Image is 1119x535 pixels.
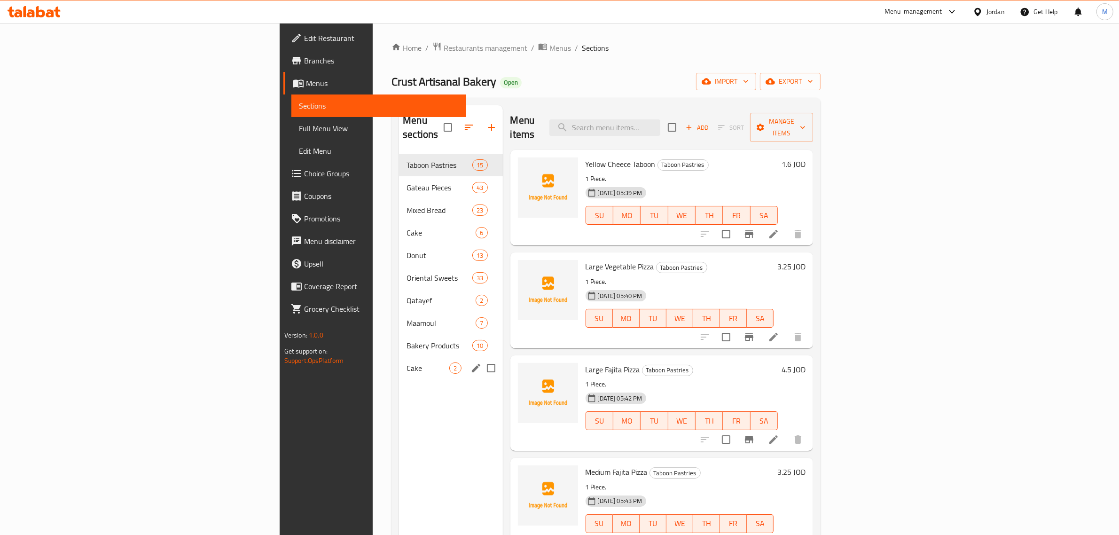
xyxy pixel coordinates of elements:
[407,205,472,216] span: Mixed Bread
[473,341,487,350] span: 10
[586,276,774,288] p: 1 Piece.
[472,159,487,171] div: items
[754,209,774,222] span: SA
[716,327,736,347] span: Select to update
[299,123,459,134] span: Full Menu View
[476,317,487,329] div: items
[768,228,779,240] a: Edit menu item
[283,275,467,298] a: Coverage Report
[613,514,640,533] button: MO
[549,42,571,54] span: Menus
[399,221,502,244] div: Cake6
[309,329,323,341] span: 1.0.0
[696,411,723,430] button: TH
[782,157,806,171] h6: 1.6 JOD
[684,122,710,133] span: Add
[662,118,682,137] span: Select section
[787,223,809,245] button: delete
[666,309,693,328] button: WE
[723,206,750,225] button: FR
[476,227,487,238] div: items
[284,329,307,341] span: Version:
[724,312,743,325] span: FR
[473,206,487,215] span: 23
[518,157,578,218] img: Yellow Cheece Taboon
[407,295,476,306] div: Qatayef
[642,365,693,376] span: Taboon Pastries
[407,362,449,374] span: Cake
[760,73,821,90] button: export
[500,77,522,88] div: Open
[782,363,806,376] h6: 4.5 JOD
[399,176,502,199] div: Gateau Pieces43
[399,357,502,379] div: Cake2edit
[777,260,806,273] h6: 3.25 JOD
[777,465,806,479] h6: 3.25 JOD
[476,296,487,305] span: 2
[656,262,707,273] div: Taboon Pastries
[682,120,712,135] button: Add
[716,430,736,449] span: Select to update
[640,309,666,328] button: TU
[590,209,610,222] span: SU
[697,312,716,325] span: TH
[586,157,656,171] span: Yellow Cheece Taboon
[727,209,746,222] span: FR
[617,414,637,428] span: MO
[712,120,750,135] span: Select section first
[693,514,720,533] button: TH
[617,209,637,222] span: MO
[291,117,467,140] a: Full Menu View
[787,326,809,348] button: delete
[472,340,487,351] div: items
[518,465,578,526] img: Medium Fajita Pizza
[476,228,487,237] span: 6
[586,260,654,274] span: Large Vegetable Pizza
[586,514,613,533] button: SU
[473,183,487,192] span: 43
[590,517,609,530] span: SU
[407,340,472,351] span: Bakery Products
[304,213,459,224] span: Promotions
[787,428,809,451] button: delete
[407,159,472,171] span: Taboon Pastries
[531,42,534,54] li: /
[586,309,613,328] button: SU
[697,517,716,530] span: TH
[727,414,746,428] span: FR
[586,362,640,377] span: Large Fajita Pizza
[696,73,756,90] button: import
[399,199,502,221] div: Mixed Bread23
[657,159,709,171] div: Taboon Pastries
[704,76,749,87] span: import
[284,354,344,367] a: Support.OpsPlatform
[500,79,522,87] span: Open
[586,411,613,430] button: SU
[407,182,472,193] span: Gateau Pieces
[643,517,663,530] span: TU
[738,223,760,245] button: Branch-specific-item
[751,517,770,530] span: SA
[284,345,328,357] span: Get support on:
[594,496,646,505] span: [DATE] 05:43 PM
[299,145,459,157] span: Edit Menu
[510,113,539,142] h2: Menu items
[407,272,472,283] span: Oriental Sweets
[518,363,578,423] img: Large Fajita Pizza
[751,411,778,430] button: SA
[594,189,646,197] span: [DATE] 05:39 PM
[291,140,467,162] a: Edit Menu
[283,207,467,230] a: Promotions
[407,227,476,238] span: Cake
[672,209,692,222] span: WE
[613,411,641,430] button: MO
[399,244,502,267] div: Donut13
[657,262,707,273] span: Taboon Pastries
[747,514,774,533] button: SA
